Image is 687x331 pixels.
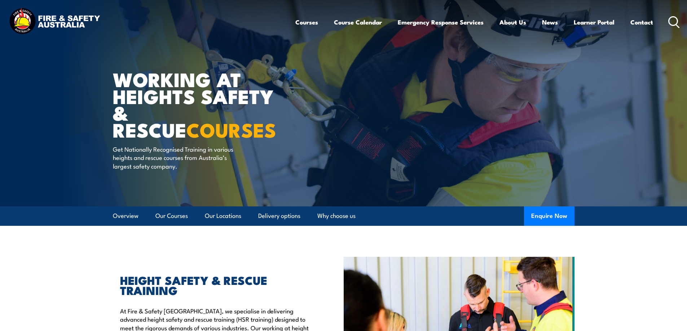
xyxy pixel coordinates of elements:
[574,13,615,32] a: Learner Portal
[155,206,188,225] a: Our Courses
[258,206,300,225] a: Delivery options
[113,71,291,138] h1: WORKING AT HEIGHTS SAFETY & RESCUE
[542,13,558,32] a: News
[120,275,311,295] h2: HEIGHT SAFETY & RESCUE TRAINING
[317,206,356,225] a: Why choose us
[113,145,245,170] p: Get Nationally Recognised Training in various heights and rescue courses from Australia’s largest...
[186,114,276,144] strong: COURSES
[295,13,318,32] a: Courses
[113,206,138,225] a: Overview
[205,206,241,225] a: Our Locations
[630,13,653,32] a: Contact
[334,13,382,32] a: Course Calendar
[499,13,526,32] a: About Us
[524,206,574,226] button: Enquire Now
[398,13,484,32] a: Emergency Response Services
